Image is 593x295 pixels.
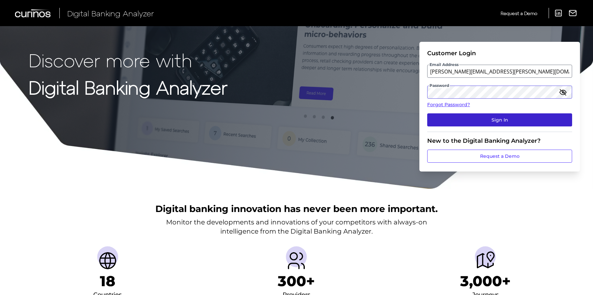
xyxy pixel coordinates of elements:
[429,62,459,67] span: Email Address
[427,50,572,57] div: Customer Login
[501,8,537,19] a: Request a Demo
[278,272,315,290] h1: 300+
[427,150,572,163] a: Request a Demo
[15,9,52,17] img: Curinos
[460,272,511,290] h1: 3,000+
[286,250,307,271] img: Providers
[427,113,572,126] button: Sign In
[29,50,227,70] p: Discover more with
[501,10,537,16] span: Request a Demo
[67,8,154,18] span: Digital Banking Analyzer
[100,272,115,290] h1: 18
[475,250,496,271] img: Journeys
[427,101,572,108] a: Forgot Password?
[97,250,118,271] img: Countries
[29,76,227,98] strong: Digital Banking Analyzer
[166,218,427,236] p: Monitor the developments and innovations of your competitors with always-on intelligence from the...
[427,137,572,144] div: New to the Digital Banking Analyzer?
[155,203,438,215] h2: Digital banking innovation has never been more important.
[429,83,450,88] span: Password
